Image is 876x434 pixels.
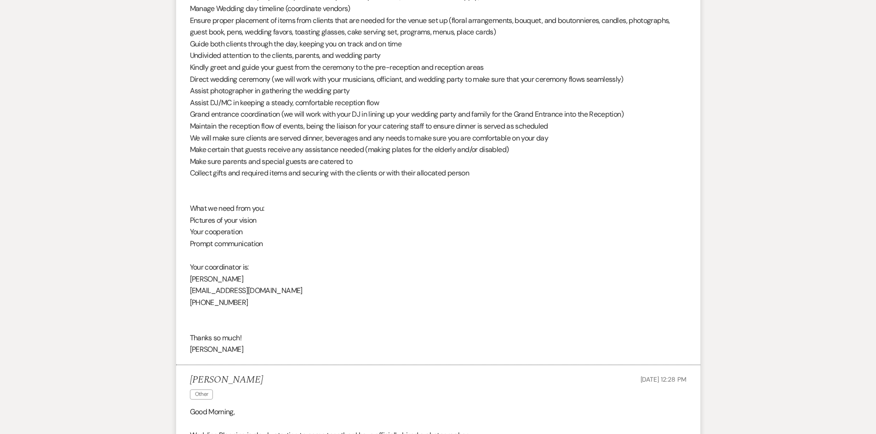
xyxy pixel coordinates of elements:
p: Ensure proper placement of items from clients that are needed for the venue set up (floral arrang... [190,15,687,38]
p: Maintain the reception flow of events, being the liaison for your catering staff to ensure dinner... [190,120,687,132]
p: Pictures of your vision [190,214,687,226]
h5: [PERSON_NAME] [190,374,263,386]
span: [DATE] 12:28 PM [641,375,687,383]
p: Make certain that guests receive any assistance needed (making plates for the elderly and/or disa... [190,144,687,156]
p: Kindly greet and guide your guest from the ceremony to the pre-reception and reception areas [190,62,687,73]
p: Direct wedding ceremony (we will work with your musicians, officiant, and wedding party to make s... [190,73,687,85]
p: [EMAIL_ADDRESS][DOMAIN_NAME] [190,285,687,297]
p: Good Morning, [190,406,687,418]
span: [PERSON_NAME] [190,274,244,284]
span: Thanks so much! [190,333,241,343]
p: Manage Wedding day timeline (coordinate vendors) [190,3,687,15]
p: Your cooperation [190,226,687,238]
p: [PHONE_NUMBER] [190,297,687,309]
p: Assist DJ/MC in keeping a steady, comfortable reception flow [190,97,687,109]
p: Collect gifts and required items and securing with the clients or with their allocated person [190,167,687,179]
p: Grand entrance coordination (we will work with your DJ in lining up your wedding party and family... [190,108,687,120]
p: Your coordinator is: [190,261,687,273]
p: What we need from you: [190,203,687,214]
span: [PERSON_NAME] [190,344,244,354]
p: Make sure parents and special guests are catered to [190,156,687,168]
p: Undivided attention to the clients, parents, and wedding party [190,50,687,62]
p: Guide both clients through the day, keeping you on track and on time [190,38,687,50]
p: Assist photographer in gathering the wedding party [190,85,687,97]
p: We will make sure clients are served dinner, beverages and any needs to make sure you are comfort... [190,132,687,144]
span: Other [190,389,213,399]
p: Prompt communication [190,238,687,250]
